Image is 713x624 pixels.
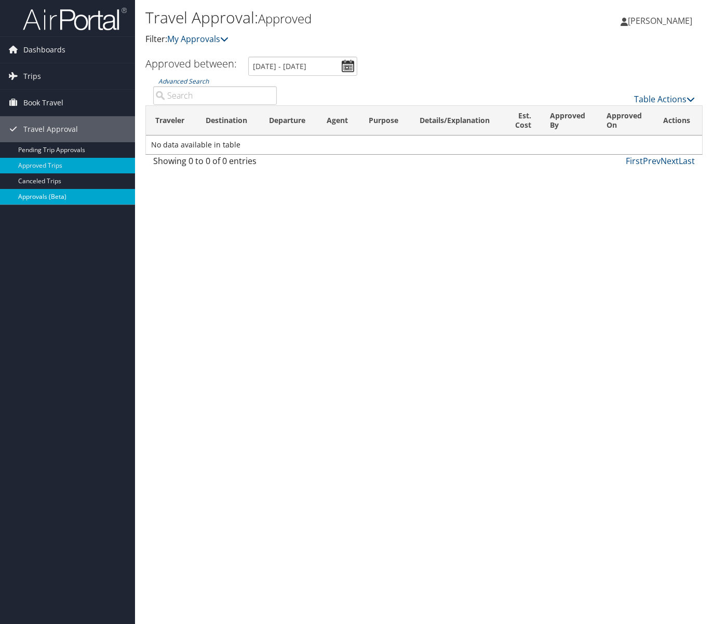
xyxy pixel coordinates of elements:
a: Last [679,155,695,167]
small: Approved [258,10,312,27]
span: Book Travel [23,90,63,116]
th: Agent [317,106,359,135]
a: Table Actions [634,93,695,105]
div: Showing 0 to 0 of 0 entries [153,155,277,172]
a: Next [661,155,679,167]
span: Trips [23,63,41,89]
img: airportal-logo.png [23,7,127,31]
th: Traveler: activate to sort column ascending [146,106,196,135]
th: Destination: activate to sort column ascending [196,106,260,135]
th: Departure: activate to sort column ascending [260,106,318,135]
th: Est. Cost: activate to sort column ascending [504,106,540,135]
p: Filter: [145,33,517,46]
h3: Approved between: [145,57,237,71]
th: Details/Explanation [410,106,504,135]
th: Actions [654,106,702,135]
span: Travel Approval [23,116,78,142]
input: [DATE] - [DATE] [248,57,357,76]
th: Approved By: activate to sort column ascending [541,106,597,135]
a: Prev [643,155,661,167]
td: No data available in table [146,135,702,154]
a: Advanced Search [158,77,209,86]
h1: Travel Approval: [145,7,517,29]
a: First [626,155,643,167]
span: [PERSON_NAME] [628,15,692,26]
input: Advanced Search [153,86,277,105]
th: Purpose [359,106,410,135]
th: Approved On: activate to sort column ascending [597,106,654,135]
span: Dashboards [23,37,65,63]
a: My Approvals [167,33,228,45]
a: [PERSON_NAME] [621,5,703,36]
